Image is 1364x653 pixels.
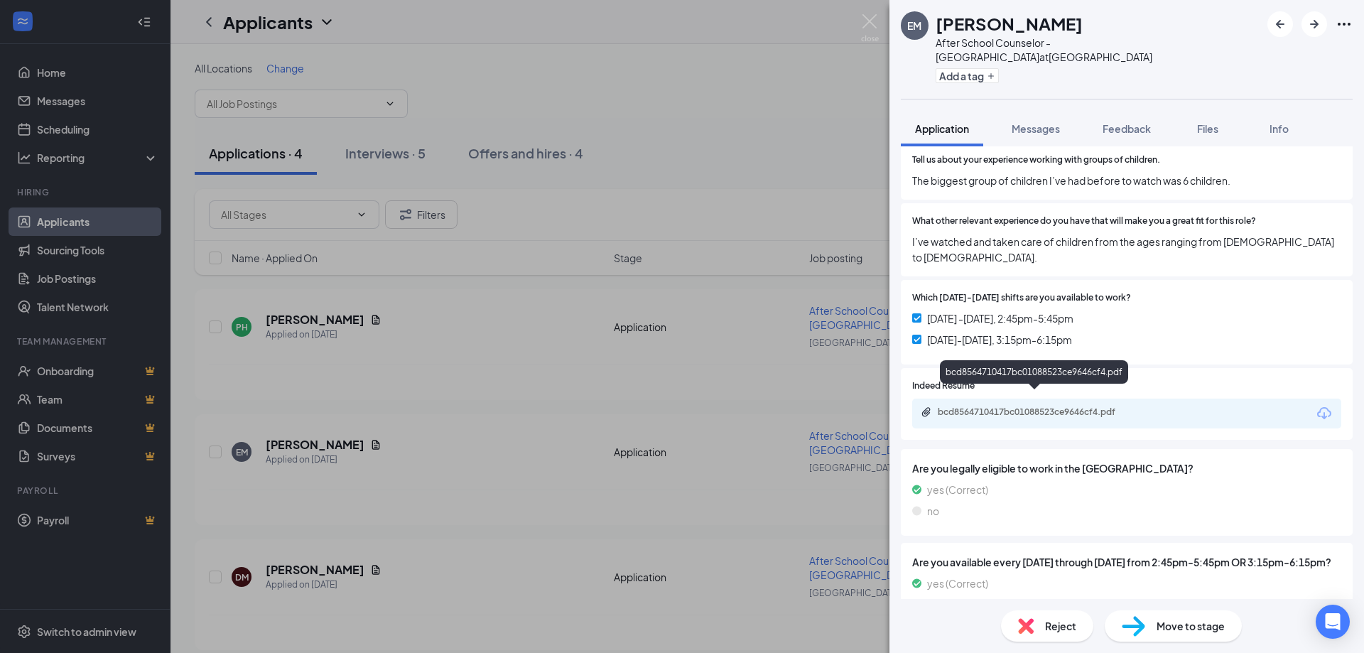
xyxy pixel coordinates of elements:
span: Which [DATE]-[DATE] shifts are you available to work? [912,291,1131,305]
span: Info [1270,122,1289,135]
span: [DATE]-[DATE], 3:15pm-6:15pm [927,332,1072,347]
div: Open Intercom Messenger [1316,605,1350,639]
svg: ArrowLeftNew [1272,16,1289,33]
span: Are you available every [DATE] through [DATE] from 2:45pm-5:45pm OR 3:15pm-6:15pm? [912,554,1341,570]
span: Application [915,122,969,135]
div: bcd8564710417bc01088523ce9646cf4.pdf [940,360,1128,384]
span: Messages [1012,122,1060,135]
span: [DATE] -[DATE], 2:45pm-5:45pm [927,311,1073,326]
svg: ArrowRight [1306,16,1323,33]
svg: Download [1316,405,1333,422]
span: yes (Correct) [927,576,988,591]
span: I’ve watched and taken care of children from the ages ranging from [DEMOGRAPHIC_DATA] to [DEMOGRA... [912,234,1341,265]
button: ArrowLeftNew [1267,11,1293,37]
span: yes (Correct) [927,482,988,497]
span: Move to stage [1157,618,1225,634]
a: Paperclipbcd8564710417bc01088523ce9646cf4.pdf [921,406,1151,420]
div: After School Counselor - [GEOGRAPHIC_DATA] at [GEOGRAPHIC_DATA] [936,36,1260,64]
button: PlusAdd a tag [936,68,999,83]
div: bcd8564710417bc01088523ce9646cf4.pdf [938,406,1137,418]
h1: [PERSON_NAME] [936,11,1083,36]
span: Indeed Resume [912,379,975,393]
span: Files [1197,122,1218,135]
svg: Paperclip [921,406,932,418]
span: The biggest group of children I’ve had before to watch was 6 children. [912,173,1341,188]
span: Tell us about your experience working with groups of children. [912,153,1160,167]
span: no [927,597,939,612]
span: Are you legally eligible to work in the [GEOGRAPHIC_DATA]? [912,460,1341,476]
button: ArrowRight [1301,11,1327,37]
span: no [927,503,939,519]
span: Feedback [1103,122,1151,135]
svg: Plus [987,72,995,80]
span: Reject [1045,618,1076,634]
svg: Ellipses [1336,16,1353,33]
div: EM [907,18,921,33]
span: What other relevant experience do you have that will make you a great fit for this role? [912,215,1256,228]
